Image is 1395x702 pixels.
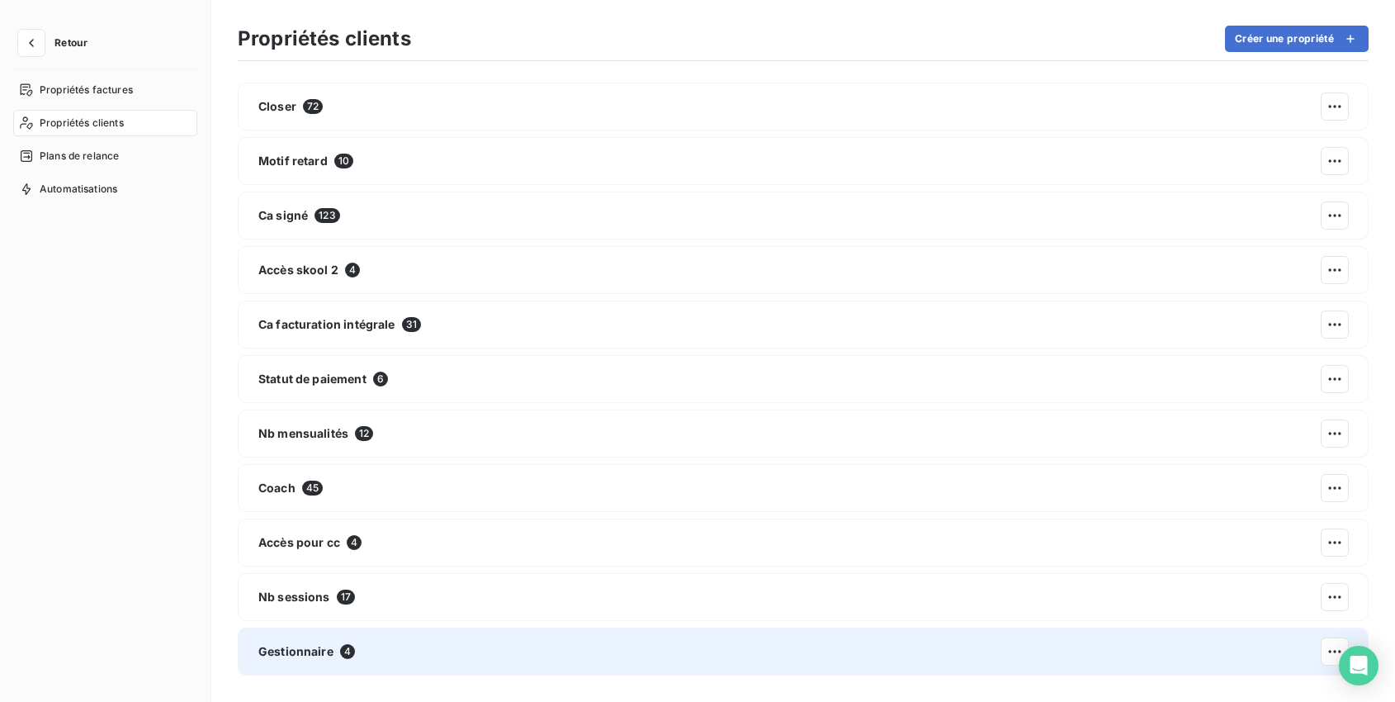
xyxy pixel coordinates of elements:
h3: Propriétés clients [238,24,411,54]
a: Automatisations [13,176,197,202]
span: 4 [340,644,355,659]
span: Ca facturation intégrale [258,316,395,333]
span: Closer [258,98,296,115]
span: Nb mensualités [258,425,348,442]
span: Retour [54,38,87,48]
span: Propriétés clients [40,116,124,130]
a: Propriétés clients [13,110,197,136]
span: 31 [402,317,421,332]
span: 45 [302,481,323,496]
span: 6 [373,372,388,387]
span: Nb sessions [258,589,330,605]
a: Plans de relance [13,143,197,169]
span: Gestionnaire [258,643,333,660]
a: Propriétés factures [13,77,197,103]
span: 17 [337,590,355,605]
button: Créer une propriété [1225,26,1369,52]
span: Statut de paiement [258,371,366,387]
button: Retour [13,30,101,56]
span: Accès pour cc [258,534,340,551]
span: 10 [334,154,353,168]
span: Coach [258,480,296,496]
span: Ca signé [258,207,308,224]
span: 4 [345,263,360,277]
span: 72 [303,99,323,114]
span: Accès skool 2 [258,262,338,278]
span: Motif retard [258,153,328,169]
span: 12 [355,426,373,441]
div: Open Intercom Messenger [1339,646,1378,685]
span: Propriétés factures [40,83,133,97]
span: Plans de relance [40,149,119,164]
span: 4 [347,535,362,550]
span: Automatisations [40,182,117,197]
span: 123 [314,208,339,223]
